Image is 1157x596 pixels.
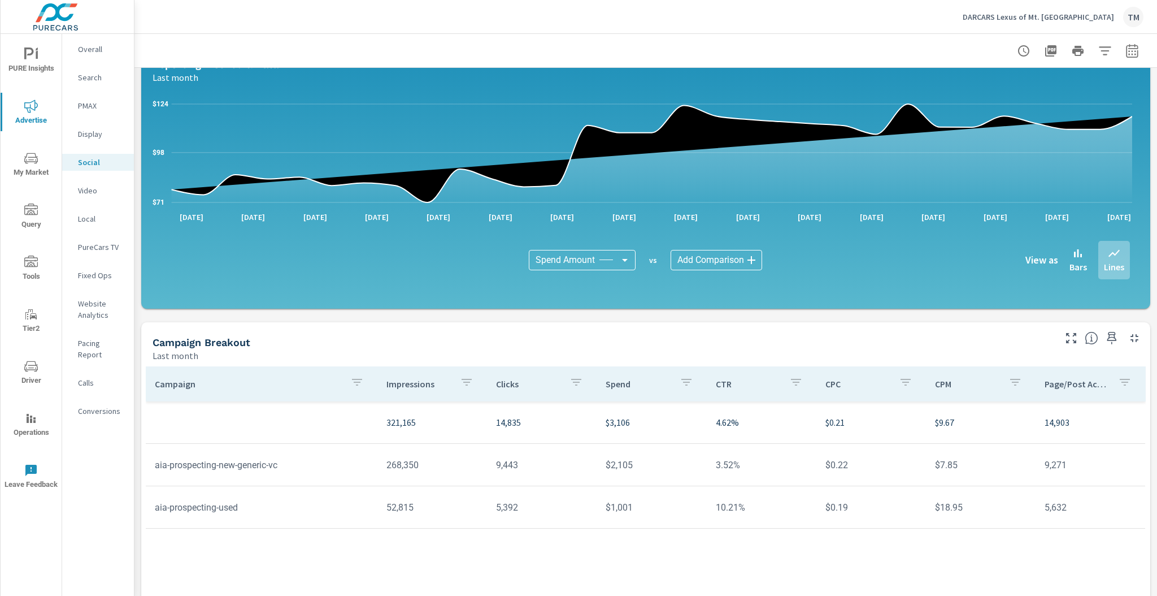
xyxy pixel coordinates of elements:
p: vs [636,255,671,265]
td: 52,815 [377,493,487,522]
p: [DATE] [976,211,1015,223]
p: Pacing Report [78,338,125,360]
p: PureCars TV [78,241,125,253]
text: $98 [153,149,164,157]
span: Query [4,204,58,231]
p: Fixed Ops [78,270,125,281]
div: Local [62,210,134,227]
span: Driver [4,360,58,387]
p: Website Analytics [78,298,125,321]
td: 5,632 [1036,493,1145,522]
p: [DATE] [604,211,644,223]
p: CPM [935,378,999,390]
p: 14,903 [1045,416,1136,429]
p: [DATE] [357,211,397,223]
span: Spend Amount [536,254,595,266]
div: Overall [62,41,134,58]
div: Spend Amount [529,250,636,270]
span: Tools [4,256,58,283]
td: $0.19 [816,493,926,522]
button: "Export Report to PDF" [1039,40,1062,62]
p: DARCARS Lexus of Mt. [GEOGRAPHIC_DATA] [963,12,1114,22]
p: Impressions [386,378,451,390]
p: [DATE] [728,211,768,223]
p: 4.62% [716,416,807,429]
p: CTR [716,378,780,390]
td: 5,392 [487,493,597,522]
p: Lines [1104,260,1124,274]
div: Social [62,154,134,171]
p: Display [78,128,125,140]
span: Advertise [4,100,58,127]
button: Print Report [1067,40,1089,62]
div: PureCars TV [62,239,134,256]
td: 268,350 [377,451,487,480]
td: $0.22 [816,451,926,480]
p: Search [78,72,125,83]
span: Add Comparison [677,254,744,266]
div: Display [62,126,134,142]
td: 10.21% [707,493,816,522]
p: [DATE] [852,211,891,223]
text: $124 [153,100,168,108]
div: Fixed Ops [62,267,134,284]
span: Leave Feedback [4,464,58,491]
button: Make Fullscreen [1062,329,1080,347]
button: Select Date Range [1121,40,1143,62]
div: Website Analytics [62,295,134,323]
h6: View as [1025,254,1058,266]
p: 14,835 [496,416,588,429]
div: Add Comparison [671,250,762,270]
p: [DATE] [1037,211,1077,223]
span: This is a summary of Social performance results by campaign. Each column can be sorted. [1085,331,1098,345]
td: 3.52% [707,451,816,480]
p: PMAX [78,100,125,111]
p: $3,106 [606,416,697,429]
span: My Market [4,152,58,179]
p: Overall [78,44,125,55]
div: Conversions [62,403,134,420]
p: [DATE] [1099,211,1139,223]
div: PMAX [62,97,134,114]
p: [DATE] [790,211,829,223]
p: Last month [153,349,198,362]
td: 9,443 [487,451,597,480]
p: Spend [606,378,670,390]
p: [DATE] [233,211,273,223]
text: $71 [153,198,164,206]
p: [DATE] [172,211,211,223]
span: Tier2 [4,308,58,335]
p: [DATE] [481,211,520,223]
span: Save this to your personalized report [1103,329,1121,347]
p: Social [78,157,125,168]
span: PURE Insights [4,47,58,75]
p: [DATE] [295,211,335,223]
p: $0.21 [825,416,917,429]
p: Clicks [496,378,560,390]
p: Last month [153,71,198,84]
div: Video [62,182,134,199]
p: Bars [1069,260,1087,274]
div: Search [62,69,134,86]
p: Local [78,213,125,224]
p: [DATE] [542,211,582,223]
button: Minimize Widget [1125,329,1143,347]
p: Campaign [155,378,341,390]
p: [DATE] [419,211,458,223]
td: $2,105 [597,451,706,480]
p: [DATE] [914,211,953,223]
td: 9,271 [1036,451,1145,480]
div: nav menu [1,34,62,502]
div: TM [1123,7,1143,27]
div: Pacing Report [62,335,134,363]
p: Page/Post Action [1045,378,1109,390]
p: 321,165 [386,416,478,429]
td: $18.95 [926,493,1036,522]
p: [DATE] [666,211,706,223]
p: Conversions [78,405,125,417]
td: $7.85 [926,451,1036,480]
p: Video [78,185,125,196]
h5: Campaign Breakout [153,336,250,348]
span: Operations [4,412,58,439]
p: $9.67 [935,416,1026,429]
